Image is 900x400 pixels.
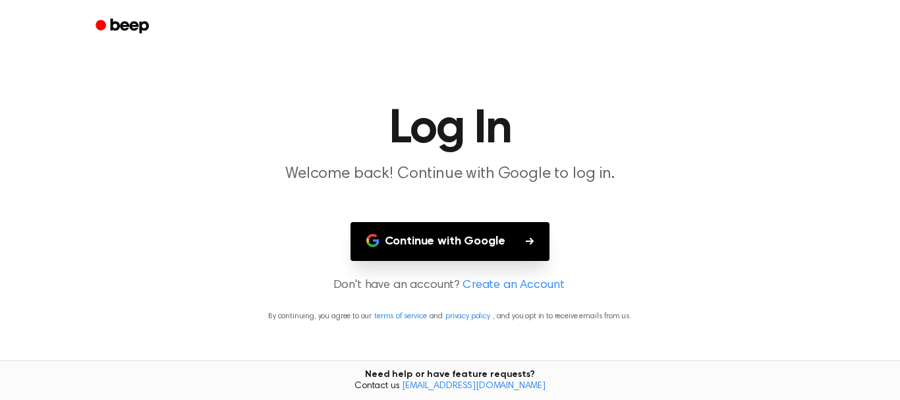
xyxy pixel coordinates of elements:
[16,277,884,295] p: Don't have an account?
[445,312,490,320] a: privacy policy
[463,277,564,295] a: Create an Account
[16,310,884,322] p: By continuing, you agree to our and , and you opt in to receive emails from us.
[8,381,892,393] span: Contact us
[402,382,546,391] a: [EMAIL_ADDRESS][DOMAIN_NAME]
[374,312,426,320] a: terms of service
[113,105,787,153] h1: Log In
[351,222,550,261] button: Continue with Google
[86,14,161,40] a: Beep
[197,163,703,185] p: Welcome back! Continue with Google to log in.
